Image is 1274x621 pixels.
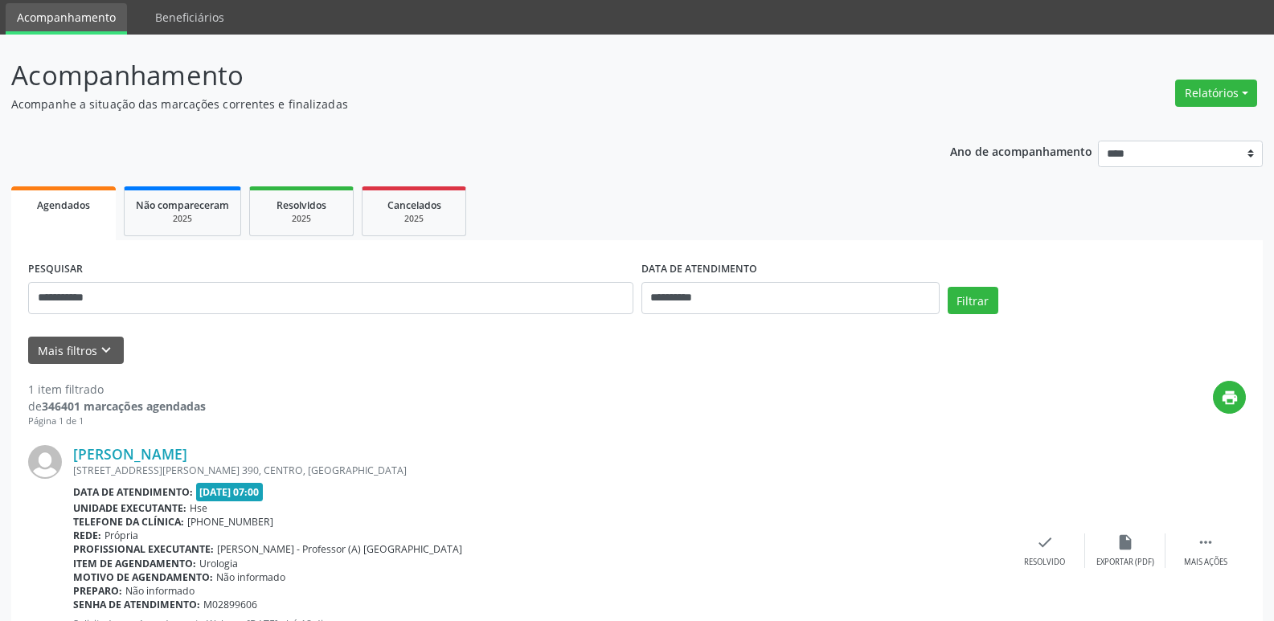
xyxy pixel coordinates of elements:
div: 1 item filtrado [28,381,206,398]
span: Cancelados [387,198,441,212]
span: Própria [104,529,138,542]
b: Telefone da clínica: [73,515,184,529]
b: Unidade executante: [73,501,186,515]
span: Urologia [199,557,238,570]
span: M02899606 [203,598,257,611]
b: Data de atendimento: [73,485,193,499]
div: Exportar (PDF) [1096,557,1154,568]
button: Mais filtroskeyboard_arrow_down [28,337,124,365]
i: print [1221,389,1239,407]
p: Acompanhe a situação das marcações correntes e finalizadas [11,96,887,112]
b: Profissional executante: [73,542,214,556]
div: [STREET_ADDRESS][PERSON_NAME] 390, CENTRO, [GEOGRAPHIC_DATA] [73,464,1005,477]
b: Preparo: [73,584,122,598]
span: Hse [190,501,207,515]
i:  [1197,533,1215,551]
b: Motivo de agendamento: [73,570,213,584]
label: PESQUISAR [28,257,83,282]
b: Senha de atendimento: [73,598,200,611]
p: Acompanhamento [11,55,887,96]
p: Ano de acompanhamento [950,141,1092,161]
i: check [1036,533,1054,551]
button: Relatórios [1175,80,1257,107]
div: Resolvido [1024,557,1065,568]
div: 2025 [136,213,229,225]
div: Mais ações [1184,557,1227,568]
span: Não informado [125,584,195,598]
a: Beneficiários [144,3,236,31]
button: Filtrar [948,287,998,314]
b: Item de agendamento: [73,557,196,570]
span: Não informado [216,570,285,584]
div: 2025 [261,213,342,225]
i: insert_drive_file [1116,533,1134,551]
button: print [1213,381,1246,414]
span: [PHONE_NUMBER] [187,515,273,529]
a: Acompanhamento [6,3,127,35]
div: de [28,398,206,415]
span: Resolvidos [277,198,326,212]
label: DATA DE ATENDIMENTO [641,257,757,282]
div: 2025 [374,213,454,225]
i: keyboard_arrow_down [97,341,115,359]
a: [PERSON_NAME] [73,445,187,463]
img: img [28,445,62,479]
strong: 346401 marcações agendadas [42,398,206,414]
span: Não compareceram [136,198,229,212]
span: [PERSON_NAME] - Professor (A) [GEOGRAPHIC_DATA] [217,542,462,556]
span: [DATE] 07:00 [196,483,264,501]
b: Rede: [73,529,101,542]
span: Agendados [37,198,90,212]
div: Página 1 de 1 [28,415,206,428]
